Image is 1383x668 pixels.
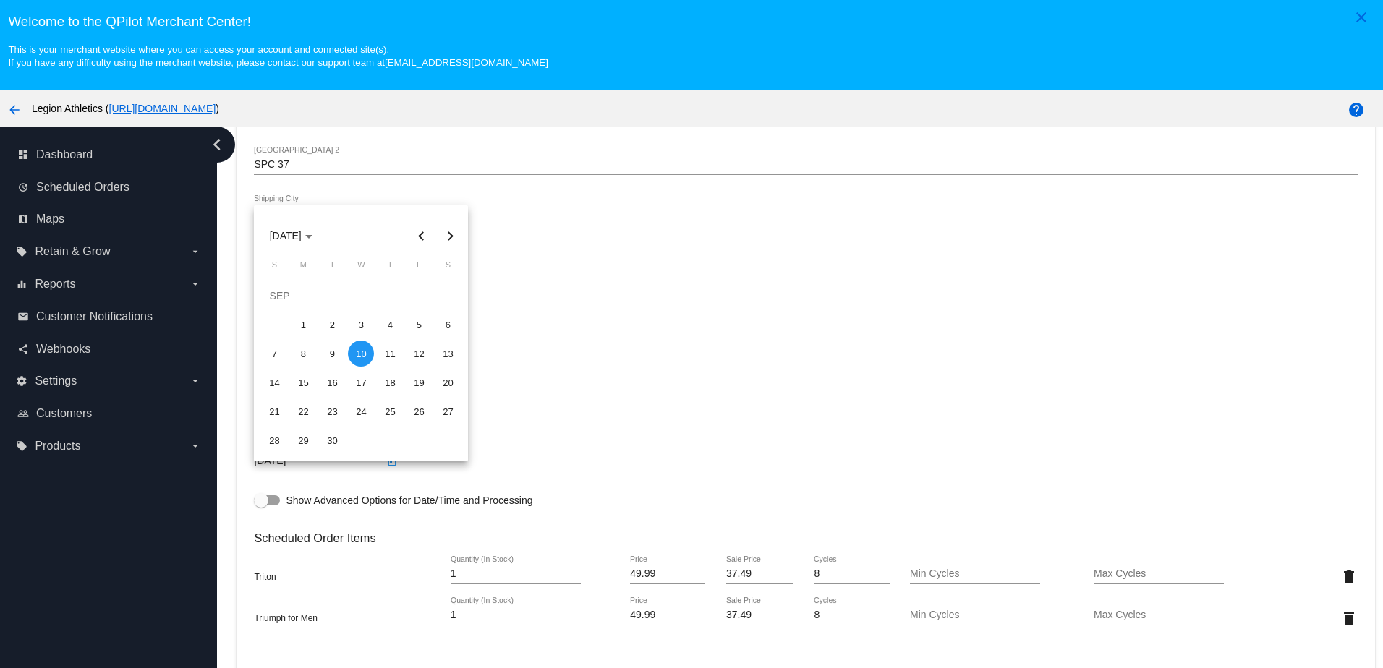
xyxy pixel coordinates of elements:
[289,260,318,275] th: Monday
[404,260,433,275] th: Friday
[406,341,432,367] div: 12
[319,398,345,424] div: 23
[404,368,433,397] td: September 19, 2025
[377,312,403,338] div: 4
[377,369,403,395] div: 18
[433,339,462,368] td: September 13, 2025
[435,398,461,424] div: 27
[261,341,287,367] div: 7
[289,310,318,339] td: September 1, 2025
[318,368,346,397] td: September 16, 2025
[319,341,345,367] div: 9
[348,341,374,367] div: 10
[318,339,346,368] td: September 9, 2025
[318,260,346,275] th: Tuesday
[260,339,289,368] td: September 7, 2025
[406,312,432,338] div: 5
[435,341,461,367] div: 13
[375,310,404,339] td: September 4, 2025
[260,397,289,426] td: September 21, 2025
[260,281,462,310] td: SEP
[375,368,404,397] td: September 18, 2025
[404,397,433,426] td: September 26, 2025
[318,310,346,339] td: September 2, 2025
[260,260,289,275] th: Sunday
[261,427,287,453] div: 28
[346,260,375,275] th: Wednesday
[346,368,375,397] td: September 17, 2025
[346,397,375,426] td: September 24, 2025
[260,426,289,455] td: September 28, 2025
[346,310,375,339] td: September 3, 2025
[348,369,374,395] div: 17
[290,398,316,424] div: 22
[377,341,403,367] div: 11
[406,398,432,424] div: 26
[433,397,462,426] td: September 27, 2025
[404,339,433,368] td: September 12, 2025
[375,260,404,275] th: Thursday
[318,426,346,455] td: September 30, 2025
[348,312,374,338] div: 3
[406,369,432,395] div: 19
[433,368,462,397] td: September 20, 2025
[270,230,312,241] span: [DATE]
[289,368,318,397] td: September 15, 2025
[375,397,404,426] td: September 25, 2025
[261,369,287,395] div: 14
[319,369,345,395] div: 16
[348,398,374,424] div: 24
[433,310,462,339] td: September 6, 2025
[435,369,461,395] div: 20
[435,312,461,338] div: 6
[260,368,289,397] td: September 14, 2025
[290,341,316,367] div: 8
[289,397,318,426] td: September 22, 2025
[435,221,464,250] button: Next month
[258,221,324,250] button: Choose month and year
[407,221,435,250] button: Previous month
[290,427,316,453] div: 29
[433,260,462,275] th: Saturday
[377,398,403,424] div: 25
[346,339,375,368] td: September 10, 2025
[375,339,404,368] td: September 11, 2025
[319,427,345,453] div: 30
[290,369,316,395] div: 15
[318,397,346,426] td: September 23, 2025
[290,312,316,338] div: 1
[289,339,318,368] td: September 8, 2025
[404,310,433,339] td: September 5, 2025
[261,398,287,424] div: 21
[319,312,345,338] div: 2
[289,426,318,455] td: September 29, 2025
